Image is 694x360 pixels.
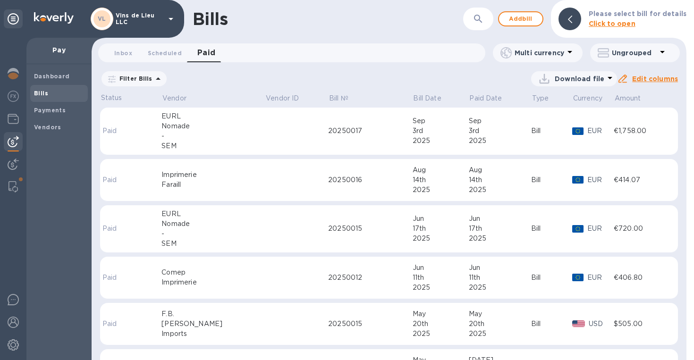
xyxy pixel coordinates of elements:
div: 17th [469,224,531,234]
b: VL [98,15,106,22]
div: 2025 [469,329,531,339]
div: 2025 [413,329,469,339]
p: Type [532,93,549,103]
button: Addbill [498,11,543,26]
div: 20250016 [328,175,413,185]
div: 20250015 [328,319,413,329]
p: Amount [615,93,641,103]
div: Unpin categories [4,9,23,28]
div: 2025 [469,136,531,146]
p: Bill Date [413,93,441,103]
p: Vendor [162,93,186,103]
p: Paid [102,175,128,185]
div: Faraill [161,180,265,190]
div: Bill [531,224,572,234]
div: SEM [161,239,265,249]
div: Imprimerie [161,170,265,180]
div: 20250015 [328,224,413,234]
div: Bill [531,273,572,283]
div: 2025 [469,283,531,293]
div: May [469,309,531,319]
div: €1,758.00 [614,126,668,136]
h1: Bills [193,9,228,29]
p: Paid [102,273,128,283]
img: USD [572,320,585,327]
div: EURL [161,111,265,121]
p: Currency [573,93,602,103]
p: EUR [587,126,614,136]
div: 11th [469,273,531,283]
div: - [161,131,265,141]
div: Bill [531,175,572,185]
b: Vendors [34,124,61,131]
span: Scheduled [148,48,182,58]
div: $505.00 [614,319,668,329]
div: Jun [413,263,469,273]
u: Edit columns [632,75,678,83]
p: EUR [587,224,614,234]
div: Nomade [161,219,265,229]
p: Multi currency [515,48,564,58]
div: Jun [413,214,469,224]
span: Bill Date [413,93,453,103]
p: Filter Bills [116,75,152,83]
span: Paid [197,46,216,59]
b: Please select bill for details [589,10,686,17]
div: €406.80 [614,273,668,283]
div: 2025 [413,234,469,243]
div: 20250012 [328,273,413,283]
div: Bill [531,126,572,136]
p: Vendor ID [266,93,299,103]
span: Type [532,93,561,103]
div: 2025 [413,283,469,293]
p: Pay [34,45,84,55]
p: USD [589,319,614,329]
p: Download file [555,74,604,84]
div: Jun [469,263,531,273]
div: 2025 [469,185,531,195]
p: Status [101,93,130,103]
div: 11th [413,273,469,283]
div: 20th [469,319,531,329]
p: Ungrouped [612,48,657,58]
div: Sep [469,116,531,126]
div: 14th [469,175,531,185]
span: Bill № [329,93,361,103]
div: €720.00 [614,224,668,234]
span: Vendor ID [266,93,311,103]
p: Bill № [329,93,348,103]
img: Wallets [8,113,19,125]
div: 20250017 [328,126,413,136]
div: Jun [469,214,531,224]
span: Inbox [114,48,132,58]
div: [PERSON_NAME] [161,319,265,329]
div: 2025 [469,234,531,243]
span: Add bill [507,13,535,25]
div: Aug [469,165,531,175]
img: Foreign exchange [8,91,19,102]
b: Payments [34,107,66,114]
div: Sep [413,116,469,126]
div: Imprimerie [161,277,265,287]
p: EUR [587,175,614,185]
p: Paid [102,319,128,329]
p: Vins de Lieu LLC [116,12,163,25]
b: Dashboard [34,73,70,80]
p: EUR [587,273,614,283]
div: 17th [413,224,469,234]
div: Aug [413,165,469,175]
img: Logo [34,12,74,24]
div: €414.07 [614,175,668,185]
span: Vendor [162,93,199,103]
span: Amount [615,93,653,103]
div: 14th [413,175,469,185]
b: Bills [34,90,48,97]
div: EURL [161,209,265,219]
div: Imports [161,329,265,339]
div: 3rd [413,126,469,136]
p: Paid [102,126,128,136]
b: Click to open [589,20,635,27]
div: Bill [531,319,572,329]
div: - [161,229,265,239]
